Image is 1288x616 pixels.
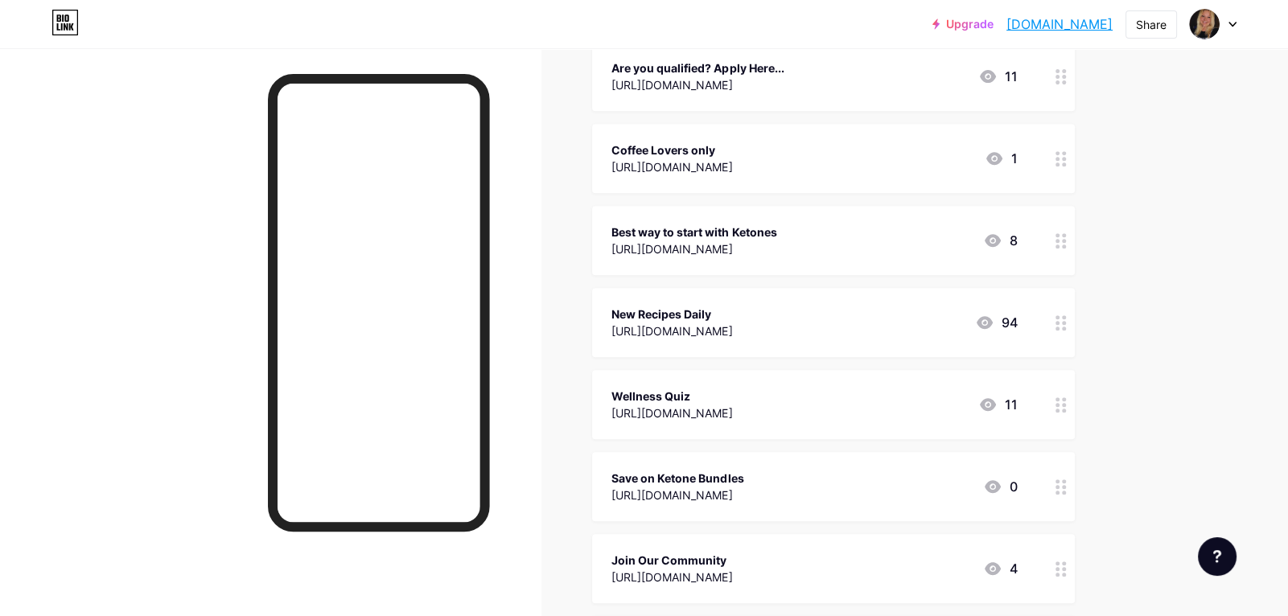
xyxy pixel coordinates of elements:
div: Best way to start with Ketones [611,224,776,240]
div: 11 [978,67,1017,86]
div: [URL][DOMAIN_NAME] [611,405,732,421]
div: 1 [985,149,1017,168]
div: [URL][DOMAIN_NAME] [611,569,732,585]
div: Are you qualified? Apply Here... [611,60,784,76]
div: New Recipes Daily [611,306,732,322]
div: 11 [978,395,1017,414]
div: [URL][DOMAIN_NAME] [611,240,776,257]
div: 4 [983,559,1017,578]
div: Save on Ketone Bundles [611,470,743,487]
div: [URL][DOMAIN_NAME] [611,76,784,93]
div: 8 [983,231,1017,250]
div: Join Our Community [611,552,732,569]
div: [URL][DOMAIN_NAME] [611,158,732,175]
div: [URL][DOMAIN_NAME] [611,487,743,503]
div: [URL][DOMAIN_NAME] [611,322,732,339]
div: Share [1136,16,1167,33]
div: 94 [975,313,1017,332]
div: Coffee Lovers only [611,142,732,158]
a: Upgrade [932,18,994,31]
div: Wellness Quiz [611,388,732,405]
img: Tanya Close [1189,9,1220,39]
div: 0 [983,477,1017,496]
a: [DOMAIN_NAME] [1006,14,1113,34]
